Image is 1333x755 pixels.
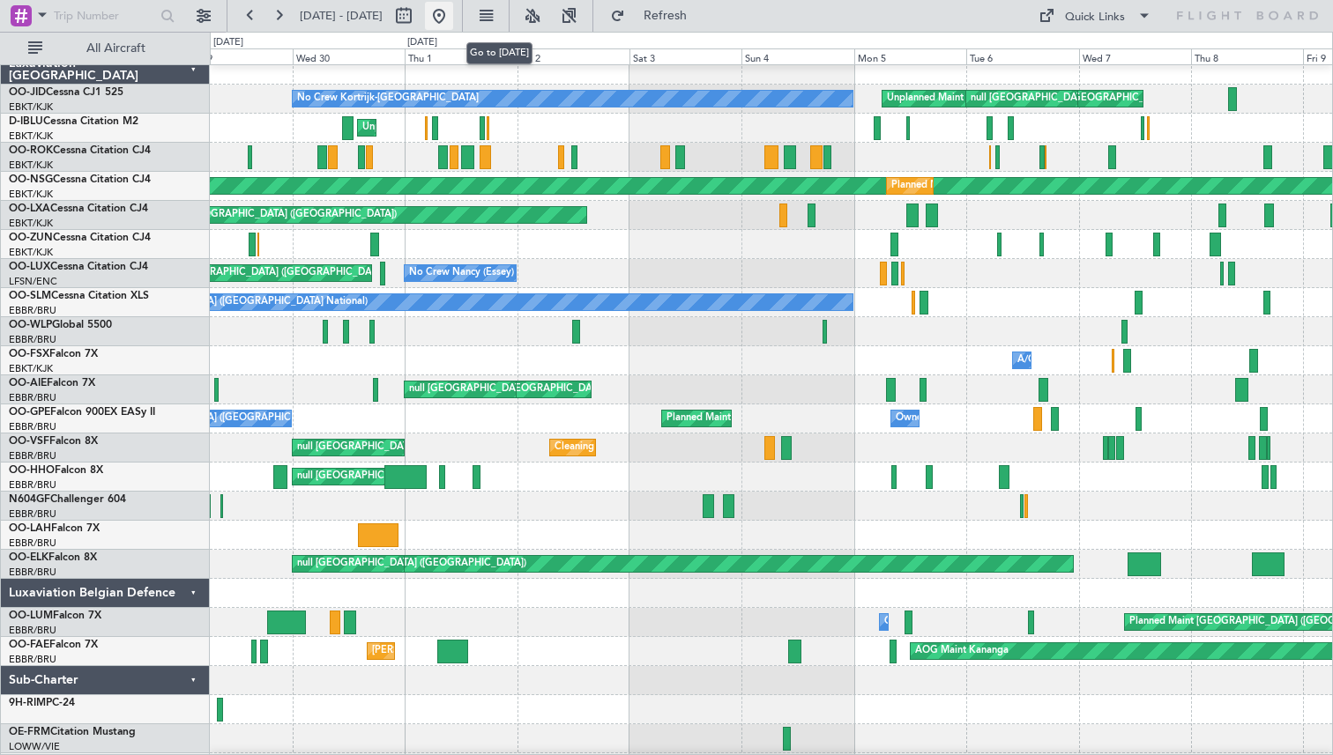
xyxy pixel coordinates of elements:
a: EBBR/BRU [9,537,56,550]
div: Mon 5 [854,48,966,64]
a: OO-ZUNCessna Citation CJ4 [9,233,151,243]
span: OO-WLP [9,320,52,330]
input: Trip Number [54,3,155,29]
a: OO-LUXCessna Citation CJ4 [9,262,148,272]
div: Tue 29 [181,48,293,64]
span: OO-JID [9,87,46,98]
span: D-IBLU [9,116,43,127]
a: EBBR/BRU [9,478,56,492]
a: LFSN/ENC [9,275,57,288]
a: OE-FRMCitation Mustang [9,727,136,737]
div: [DATE] [213,35,243,50]
span: Refresh [629,10,703,22]
a: EBBR/BRU [9,333,56,346]
div: Planned Maint [GEOGRAPHIC_DATA] ([GEOGRAPHIC_DATA]) [437,376,715,403]
span: OO-HHO [9,465,55,476]
a: OO-VSFFalcon 8X [9,436,98,447]
div: Sun 4 [741,48,853,64]
a: OO-ELKFalcon 8X [9,552,97,563]
a: OO-GPEFalcon 900EX EASy II [9,407,155,418]
a: EBBR/BRU [9,624,56,637]
button: All Aircraft [19,34,191,63]
div: Unplanned Maint [GEOGRAPHIC_DATA]-[GEOGRAPHIC_DATA] [362,115,647,141]
a: LOWW/VIE [9,740,60,753]
div: Owner [GEOGRAPHIC_DATA] ([GEOGRAPHIC_DATA] National) [896,405,1180,432]
span: OO-NSG [9,174,53,185]
div: null [GEOGRAPHIC_DATA] ([GEOGRAPHIC_DATA]) [409,376,638,403]
a: EBKT/KJK [9,130,53,143]
div: A/C Unavailable [GEOGRAPHIC_DATA]-[GEOGRAPHIC_DATA] [1017,347,1299,374]
div: Go to [DATE] [466,42,532,64]
div: null [GEOGRAPHIC_DATA] ([GEOGRAPHIC_DATA]) [297,463,526,490]
a: OO-LXACessna Citation CJ4 [9,204,148,214]
div: null [GEOGRAPHIC_DATA] ([GEOGRAPHIC_DATA]) [297,551,526,577]
div: Wed 30 [293,48,405,64]
div: null [GEOGRAPHIC_DATA] ([GEOGRAPHIC_DATA]) [297,434,526,461]
div: Fri 2 [518,48,629,64]
span: OO-LUX [9,262,50,272]
span: OE-FRM [9,727,50,737]
a: OO-HHOFalcon 8X [9,465,103,476]
div: Planned Maint [GEOGRAPHIC_DATA] ([GEOGRAPHIC_DATA]) [119,202,397,228]
a: EBKT/KJK [9,246,53,259]
div: Sat 3 [629,48,741,64]
a: EBKT/KJK [9,159,53,172]
div: Wed 7 [1079,48,1191,64]
span: OO-VSF [9,436,49,447]
a: 9H-RIMPC-24 [9,698,75,708]
a: EBKT/KJK [9,100,53,114]
div: [PERSON_NAME] [GEOGRAPHIC_DATA] ([GEOGRAPHIC_DATA] National) [372,638,707,664]
a: OO-ROKCessna Citation CJ4 [9,145,151,156]
span: [DATE] - [DATE] [300,8,383,24]
div: No Crew [GEOGRAPHIC_DATA] ([GEOGRAPHIC_DATA] National) [72,289,368,315]
div: Planned Maint Kortrijk-[GEOGRAPHIC_DATA] [891,173,1097,199]
span: OO-SLM [9,291,51,301]
a: EBBR/BRU [9,420,56,433]
div: null [GEOGRAPHIC_DATA] ([GEOGRAPHIC_DATA]) [971,85,1200,112]
div: No Crew Nancy (Essey) [409,260,514,286]
span: OO-FAE [9,640,49,650]
span: OO-GPE [9,407,50,418]
a: OO-SLMCessna Citation XLS [9,291,149,301]
a: EBKT/KJK [9,362,53,375]
a: EBBR/BRU [9,507,56,521]
a: EBKT/KJK [9,188,53,201]
a: OO-FAEFalcon 7X [9,640,98,650]
a: OO-LUMFalcon 7X [9,611,101,621]
span: OO-LXA [9,204,50,214]
span: N604GF [9,494,50,505]
div: No Crew Kortrijk-[GEOGRAPHIC_DATA] [297,85,479,112]
span: OO-LUM [9,611,53,621]
div: Planned Maint [GEOGRAPHIC_DATA] ([GEOGRAPHIC_DATA] National) [666,405,986,432]
div: Owner Melsbroek Air Base [884,609,1004,635]
div: Cleaning [GEOGRAPHIC_DATA] ([GEOGRAPHIC_DATA] National) [555,434,849,461]
a: OO-JIDCessna CJ1 525 [9,87,123,98]
div: Tue 6 [966,48,1078,64]
button: Refresh [602,2,708,30]
span: OO-LAH [9,523,51,534]
a: EBBR/BRU [9,449,56,463]
button: Quick Links [1030,2,1160,30]
div: Planned Maint [GEOGRAPHIC_DATA] ([GEOGRAPHIC_DATA]) [110,260,388,286]
a: OO-FSXFalcon 7X [9,349,98,359]
a: EBBR/BRU [9,304,56,317]
a: OO-AIEFalcon 7X [9,378,95,389]
a: EBKT/KJK [9,217,53,230]
a: OO-LAHFalcon 7X [9,523,100,534]
div: Thu 8 [1191,48,1303,64]
a: D-IBLUCessna Citation M2 [9,116,138,127]
a: EBBR/BRU [9,653,56,666]
span: OO-FSX [9,349,49,359]
a: EBBR/BRU [9,391,56,404]
div: No Crew [GEOGRAPHIC_DATA] ([GEOGRAPHIC_DATA] National) [72,405,368,432]
a: OO-WLPGlobal 5500 [9,320,112,330]
div: AOG Maint Kananga [915,638,1009,664]
span: OO-ROK [9,145,53,156]
a: N604GFChallenger 604 [9,494,126,505]
div: Thu 1 [405,48,517,64]
span: OO-AIE [9,378,47,389]
span: All Aircraft [46,42,186,55]
span: 9H-RIM [9,698,46,708]
a: OO-NSGCessna Citation CJ4 [9,174,151,185]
